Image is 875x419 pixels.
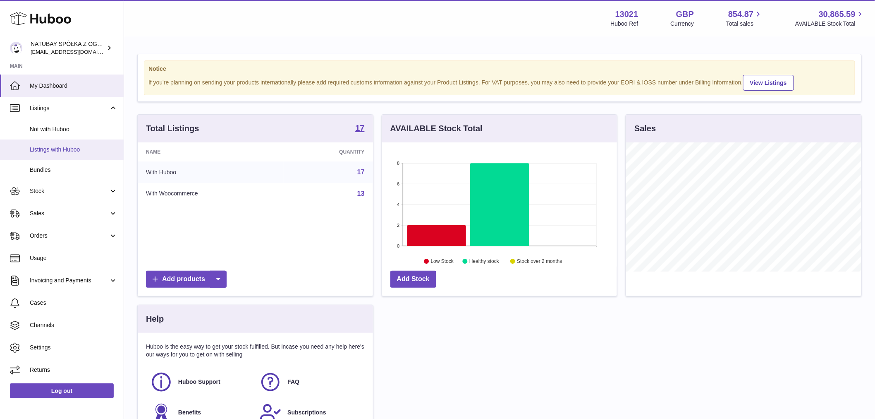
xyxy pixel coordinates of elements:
[819,9,856,20] span: 30,865.59
[30,299,117,307] span: Cases
[30,254,117,262] span: Usage
[397,181,399,186] text: 6
[31,40,105,56] div: NATUBAY SPÓŁKA Z OGRANICZONĄ ODPOWIEDZIALNOŚCIĄ
[287,378,299,386] span: FAQ
[671,20,694,28] div: Currency
[178,409,201,417] span: Benefits
[517,259,562,265] text: Stock over 2 months
[10,42,22,54] img: internalAdmin-13021@internal.huboo.com
[178,378,220,386] span: Huboo Support
[30,344,117,352] span: Settings
[150,371,251,393] a: Huboo Support
[355,124,364,132] strong: 17
[676,9,694,20] strong: GBP
[148,74,851,91] div: If you're planning on sending your products internationally please add required customs informati...
[30,187,109,195] span: Stock
[30,146,117,154] span: Listings with Huboo
[138,142,284,161] th: Name
[390,271,436,288] a: Add Stock
[148,65,851,73] strong: Notice
[390,123,483,134] h3: AVAILABLE Stock Total
[355,124,364,134] a: 17
[795,20,865,28] span: AVAILABLE Stock Total
[30,125,117,133] span: Not with Huboo
[30,232,109,240] span: Orders
[287,409,326,417] span: Subscriptions
[30,277,109,284] span: Invoicing and Payments
[30,104,109,112] span: Listings
[138,161,284,183] td: With Huboo
[469,259,500,265] text: Healthy stock
[146,343,365,359] p: Huboo is the easy way to get your stock fulfilled. But incase you need any help here's our ways f...
[146,123,199,134] h3: Total Listings
[615,9,638,20] strong: 13021
[611,20,638,28] div: Huboo Ref
[357,169,365,176] a: 17
[397,161,399,166] text: 8
[728,9,753,20] span: 854.87
[397,223,399,228] text: 2
[146,271,227,288] a: Add products
[743,75,794,91] a: View Listings
[726,20,763,28] span: Total sales
[30,366,117,374] span: Returns
[795,9,865,28] a: 30,865.59 AVAILABLE Stock Total
[284,142,373,161] th: Quantity
[30,166,117,174] span: Bundles
[138,183,284,205] td: With Woocommerce
[30,321,117,329] span: Channels
[31,48,122,55] span: [EMAIL_ADDRESS][DOMAIN_NAME]
[146,313,164,325] h3: Help
[30,209,109,217] span: Sales
[726,9,763,28] a: 854.87 Total sales
[259,371,360,393] a: FAQ
[10,383,114,398] a: Log out
[357,190,365,197] a: 13
[30,82,117,90] span: My Dashboard
[397,202,399,207] text: 4
[634,123,656,134] h3: Sales
[431,259,454,265] text: Low Stock
[397,243,399,248] text: 0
